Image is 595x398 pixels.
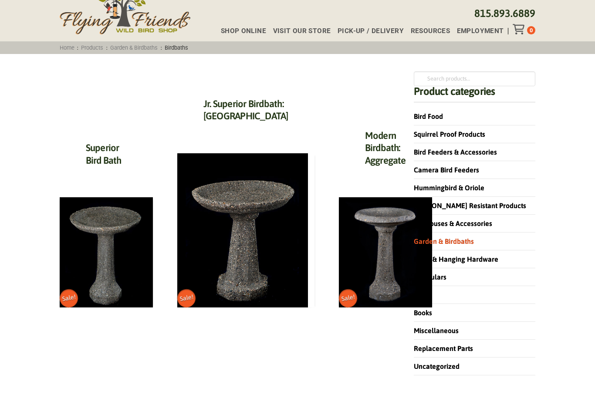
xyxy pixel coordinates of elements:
[331,28,404,34] a: Pick-up / Delivery
[414,202,526,209] a: [PERSON_NAME] Resistant Products
[411,28,450,34] span: Resources
[414,255,498,263] a: Poles & Hanging Hardware
[58,288,79,309] span: Sale!
[414,344,473,352] a: Replacement Parts
[414,291,428,299] a: Gifts
[530,27,533,34] span: 0
[414,130,485,138] a: Squirrel Proof Products
[273,28,331,34] span: Visit Our Store
[221,28,266,34] span: Shop Online
[203,98,288,122] a: Jr. Superior Birdbath: [GEOGRAPHIC_DATA]
[414,219,492,227] a: Birdhouses & Accessories
[337,288,358,309] span: Sale!
[414,237,474,245] a: Garden & Birdbaths
[57,44,191,51] span: : : :
[57,44,77,51] a: Home
[450,28,504,34] a: Employment
[338,28,404,34] span: Pick-up / Delivery
[414,327,459,334] a: Miscellaneous
[266,28,331,34] a: Visit Our Store
[414,184,484,192] a: Hummingbird & Oriole
[365,130,406,166] a: Modern Birdbath: Aggregate
[414,309,432,317] a: Books
[414,148,497,156] a: Bird Feeders & Accessories
[414,273,446,281] a: Binoculars
[414,112,443,120] a: Bird Food
[214,28,266,34] a: Shop Online
[108,44,161,51] a: Garden & Birdbaths
[474,7,535,19] a: 815.893.6889
[457,28,504,34] span: Employment
[414,166,479,174] a: Camera Bird Feeders
[414,86,535,102] h4: Product categories
[404,28,450,34] a: Resources
[86,142,122,166] a: Superior Bird Bath
[78,44,106,51] a: Products
[513,24,527,34] div: Toggle Off Canvas Content
[162,44,191,51] span: Birdbaths
[176,288,197,309] span: Sale!
[414,362,460,370] a: Uncategorized
[414,71,535,86] input: Search products…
